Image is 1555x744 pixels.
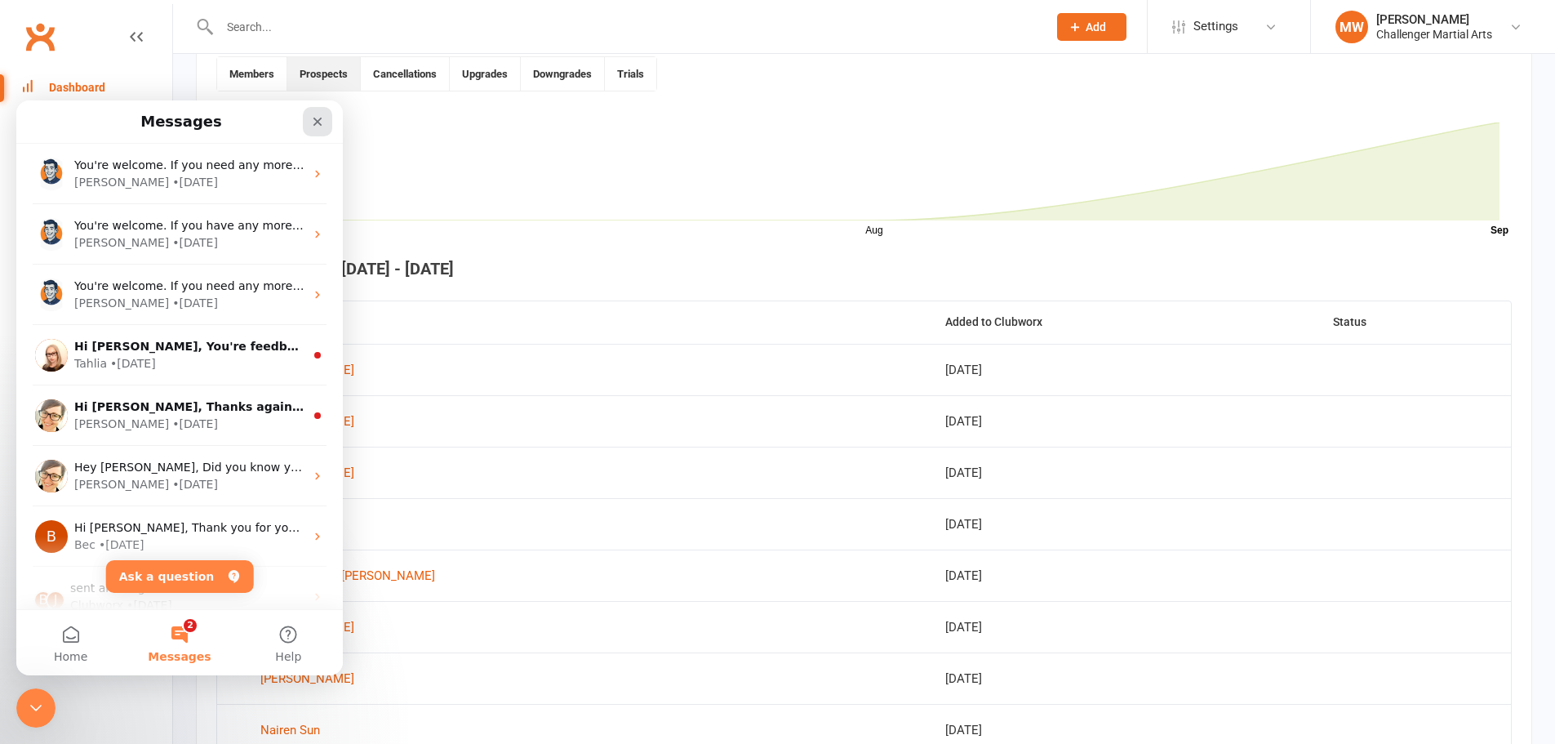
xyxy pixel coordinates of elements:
[58,194,153,212] div: [PERSON_NAME]
[49,81,105,94] div: Dashboard
[156,376,202,393] div: • [DATE]
[19,238,51,271] img: Profile image for Tahlia
[931,395,1318,447] td: [DATE]
[232,615,916,639] a: [PERSON_NAME]
[19,359,51,392] img: Profile image for Emily
[260,564,435,588] div: Izzy Semenkia-[PERSON_NAME]
[232,358,916,382] a: [PERSON_NAME]
[216,260,1512,278] h4: New Prospects - [DATE] - [DATE]
[21,69,172,106] a: Dashboard
[54,481,136,494] span: sent an image
[931,301,1318,343] th: Added to Clubworx
[58,255,91,272] div: Tahlia
[58,58,540,71] span: You're welcome. If you need any more help, just let me know. I'm here to assist you.
[19,118,51,150] img: Profile image for Toby
[232,461,916,485] a: [PERSON_NAME]
[232,512,916,537] a: Tegh K.
[58,315,153,332] div: [PERSON_NAME]
[521,57,605,91] button: Downgrades
[156,315,202,332] div: • [DATE]
[605,57,656,91] button: Trials
[1193,8,1238,45] span: Settings
[19,420,51,452] div: Profile image for Bec
[931,447,1318,498] td: [DATE]
[1376,12,1492,27] div: [PERSON_NAME]
[215,16,1036,38] input: Search...
[94,255,140,272] div: • [DATE]
[58,134,153,151] div: [PERSON_NAME]
[232,666,916,691] a: [PERSON_NAME]
[54,497,107,514] div: Clubworx
[931,550,1318,601] td: [DATE]
[260,666,354,691] div: [PERSON_NAME]
[16,688,56,728] iframe: Intercom live chat
[287,57,361,91] button: Prospects
[450,57,521,91] button: Upgrades
[82,436,128,453] div: • [DATE]
[156,134,202,151] div: • [DATE]
[1335,11,1368,43] div: MW
[1057,13,1126,41] button: Add
[1086,20,1106,33] span: Add
[58,239,898,252] span: Hi [PERSON_NAME], You're feedback is important. Tell us how you feel about Clubworx with emoticon...
[218,510,327,575] button: Help
[217,301,931,343] th: Name
[232,718,916,742] a: Nairen Sun
[58,436,79,453] div: Bec
[1376,27,1492,42] div: Challenger Martial Arts
[931,601,1318,653] td: [DATE]
[20,16,60,57] a: Clubworx
[110,497,156,514] div: • [DATE]
[19,299,51,332] img: Profile image for Emily
[29,490,49,510] div: J
[58,74,153,91] div: [PERSON_NAME]
[156,74,202,91] div: • [DATE]
[259,550,285,562] span: Help
[16,100,343,675] iframe: Intercom live chat
[361,57,450,91] button: Cancellations
[1318,301,1511,343] th: Status
[131,550,194,562] span: Messages
[58,179,409,192] span: You're welcome. If you need any more help, just let me know.
[260,718,320,742] div: Nairen Sun
[90,460,238,492] button: Ask a question
[931,344,1318,395] td: [DATE]
[58,421,1148,434] span: Hi [PERSON_NAME], Thank you for your reply. Please be advised that your other inquiry is currentl...
[19,178,51,211] img: Profile image for Toby
[17,490,37,510] div: B
[58,118,691,131] span: You're welcome. If you have any more questions or need further assistance, just let me know. I'm ...
[931,653,1318,704] td: [DATE]
[38,550,71,562] span: Home
[232,564,916,588] a: Izzy Semenkia-[PERSON_NAME]
[217,57,287,91] button: Members
[156,194,202,212] div: • [DATE]
[58,376,153,393] div: [PERSON_NAME]
[109,510,217,575] button: Messages
[232,409,916,434] a: [PERSON_NAME]
[931,498,1318,550] td: [DATE]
